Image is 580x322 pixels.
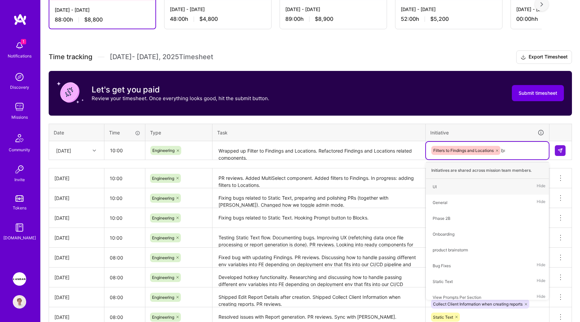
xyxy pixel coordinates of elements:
span: $8,800 [84,16,103,23]
span: $4,800 [199,15,218,23]
div: [DATE] - [DATE] [285,6,381,13]
p: Review your timesheet. Once everything looks good, hit the submit button. [92,95,269,102]
span: Hide [537,293,545,302]
div: 88:00 h [55,16,150,23]
div: UI [433,183,437,190]
div: [DATE] [54,254,99,261]
span: Engineering [152,315,174,320]
textarea: PR reviews. Added MultiSelect component. Added filters to Findings. In progress: adding filters t... [213,169,425,188]
div: Notifications [8,52,32,59]
img: User Avatar [13,295,26,309]
div: [DATE] - [DATE] [55,6,150,13]
span: $8,900 [315,15,333,23]
span: Engineering [152,295,174,300]
div: Static Text [433,278,453,285]
img: Langan: AI-Copilot for Environmental Site Assessment [13,272,26,286]
a: Langan: AI-Copilot for Environmental Site Assessment [11,272,28,286]
div: Onboarding [433,231,454,238]
img: logo [13,13,27,26]
input: HH:MM [104,269,145,286]
span: Engineering [152,215,174,220]
span: Hide [537,198,545,207]
div: 89:00 h [285,15,381,23]
div: [DATE] - [DATE] [170,6,266,13]
input: HH:MM [105,142,145,159]
div: Time [109,129,140,136]
span: Submit timesheet [519,90,557,96]
span: Hide [537,182,545,191]
span: Hide [537,277,545,286]
div: Bug Fixes [433,262,451,269]
input: HH:MM [104,169,145,187]
span: 1 [21,39,26,44]
span: Static Text [433,315,453,320]
div: Invite [14,176,25,183]
img: Submit [558,148,563,153]
div: [DATE] [54,195,99,202]
textarea: Fixed bug with updating Findings. PR reviews. Discussing how to handle passing different env vari... [213,248,425,267]
div: [DATE] [54,294,99,301]
button: Submit timesheet [512,85,564,101]
div: [DATE] - [DATE] [401,6,497,13]
span: [DATE] - [DATE] , 2025 Timesheet [110,53,213,61]
div: [DATE] [54,314,99,321]
input: HH:MM [104,189,145,207]
th: Date [49,124,104,141]
button: Export Timesheet [516,50,572,64]
img: Invite [13,163,26,176]
span: Engineering [152,275,174,280]
textarea: Wrapped up Filter to Findings and Locations. Refactored Findings and Locations related components. [213,142,425,160]
span: Engineering [152,235,174,240]
div: View Prompts Per Section [433,294,481,301]
th: Type [145,124,212,141]
input: HH:MM [104,209,145,227]
div: [DOMAIN_NAME] [3,234,36,241]
i: icon Chevron [93,149,96,152]
span: Time tracking [49,53,92,61]
img: teamwork [13,100,26,114]
input: HH:MM [104,249,145,267]
div: null [555,145,566,156]
div: Initiative [430,129,544,136]
span: Engineering [152,196,174,201]
img: Community [11,130,28,146]
textarea: Developed hotkey functionality. Researching and discussing how to handle passing different env va... [213,268,425,287]
input: HH:MM [104,229,145,247]
span: Engineering [152,148,175,153]
a: User Avatar [11,295,28,309]
span: $5,200 [430,15,449,23]
div: Initiatives are shared across mission team members. [426,162,549,179]
img: discovery [13,70,26,84]
img: guide book [13,221,26,234]
img: coin [57,79,84,106]
h3: Let's get you paid [92,85,269,95]
div: Community [9,146,30,153]
img: bell [13,39,26,52]
textarea: Testing Static Text flow. Documenting bugs. Improving UX (refetching data once file processing or... [213,229,425,247]
div: [DATE] [54,214,99,222]
input: HH:MM [104,288,145,306]
div: [DATE] [54,234,99,241]
div: [DATE] [54,274,99,281]
div: product brainstorm [433,246,468,253]
div: Phase 2B [433,215,450,222]
div: 48:00 h [170,15,266,23]
textarea: Fixing bugs related to Static Text. Hooking Prompt button to Blocks. [213,209,425,227]
th: Task [212,124,426,141]
div: 52:00 h [401,15,497,23]
div: Missions [11,114,28,121]
span: Hide [537,261,545,270]
span: Filters to Findings and Locations [433,148,494,153]
div: [DATE] [54,175,99,182]
span: Collect Client Information when creating reports [433,301,523,307]
span: Engineering [152,255,174,260]
div: Discovery [10,84,29,91]
img: right [540,2,543,7]
div: General [433,199,447,206]
textarea: Shipped Edit Report Details after creation. Shipped Collect Client Information when creating repo... [213,288,425,307]
div: [DATE] [56,147,71,154]
div: Tokens [13,204,27,211]
span: Engineering [152,176,174,181]
i: icon Download [521,54,526,61]
textarea: Fixing bugs related to Static Text, preparing and polishing PRs (together with [PERSON_NAME]). Ch... [213,189,425,207]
